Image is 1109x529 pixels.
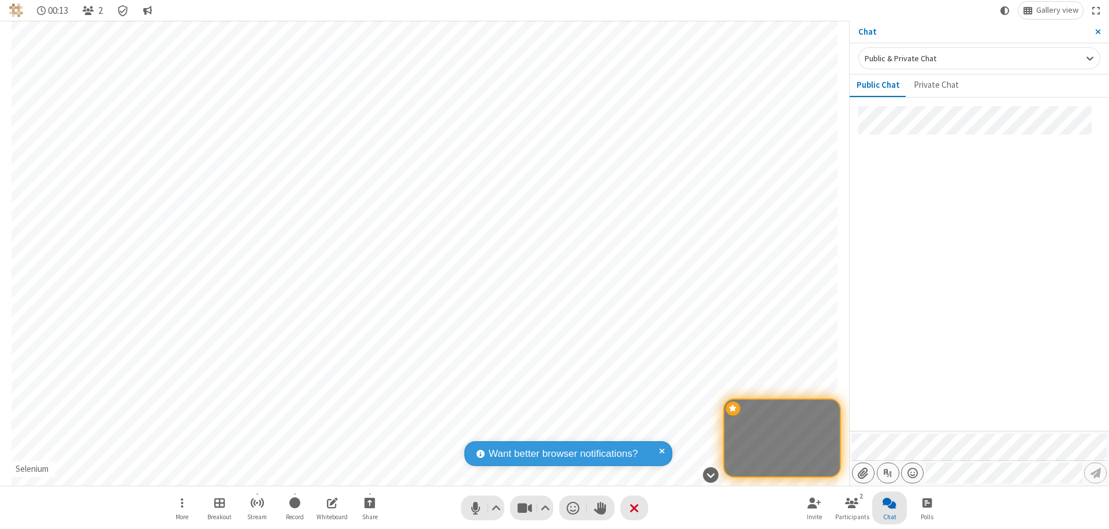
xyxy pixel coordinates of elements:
span: Chat [883,513,896,520]
span: Participants [835,513,869,520]
button: Conversation [138,2,157,19]
button: Video setting [538,496,553,520]
div: 2 [857,491,866,501]
div: Selenium [12,463,53,476]
button: Close sidebar [1086,21,1109,43]
button: Open participant list [77,2,107,19]
div: Timer [32,2,73,19]
span: Whiteboard [317,513,348,520]
button: Public Chat [850,74,907,96]
button: Manage Breakout Rooms [202,491,237,524]
span: 2 [98,5,103,16]
button: Open menu [901,463,924,483]
span: Gallery view [1036,6,1078,15]
button: End or leave meeting [620,496,648,520]
button: Stop video (⌘+Shift+V) [510,496,553,520]
button: Open participant list [835,491,869,524]
button: Hide [698,461,723,489]
span: Invite [807,513,822,520]
span: More [176,513,188,520]
button: Send message [1084,463,1107,483]
span: Breakout [207,513,232,520]
p: Chat [858,25,1086,39]
span: Share [362,513,378,520]
button: Audio settings [489,496,504,520]
button: Show formatting [877,463,899,483]
span: 00:13 [48,5,68,16]
button: Using system theme [996,2,1014,19]
span: Stream [247,513,267,520]
span: Want better browser notifications? [489,446,638,461]
button: Open shared whiteboard [315,491,349,524]
img: QA Selenium DO NOT DELETE OR CHANGE [9,3,23,17]
button: Start recording [277,491,312,524]
button: Change layout [1018,2,1083,19]
span: Public & Private Chat [865,53,936,64]
button: Fullscreen [1088,2,1105,19]
button: Invite participants (⌘+Shift+I) [797,491,832,524]
button: Send a reaction [559,496,587,520]
span: Polls [921,513,933,520]
button: Start sharing [352,491,387,524]
button: Open menu [165,491,199,524]
button: Start streaming [240,491,274,524]
div: Meeting details Encryption enabled [112,2,134,19]
button: Mute (⌘+Shift+A) [461,496,504,520]
button: Private Chat [907,74,966,96]
button: Close chat [872,491,907,524]
span: Record [286,513,304,520]
button: Open poll [910,491,944,524]
button: Raise hand [587,496,615,520]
